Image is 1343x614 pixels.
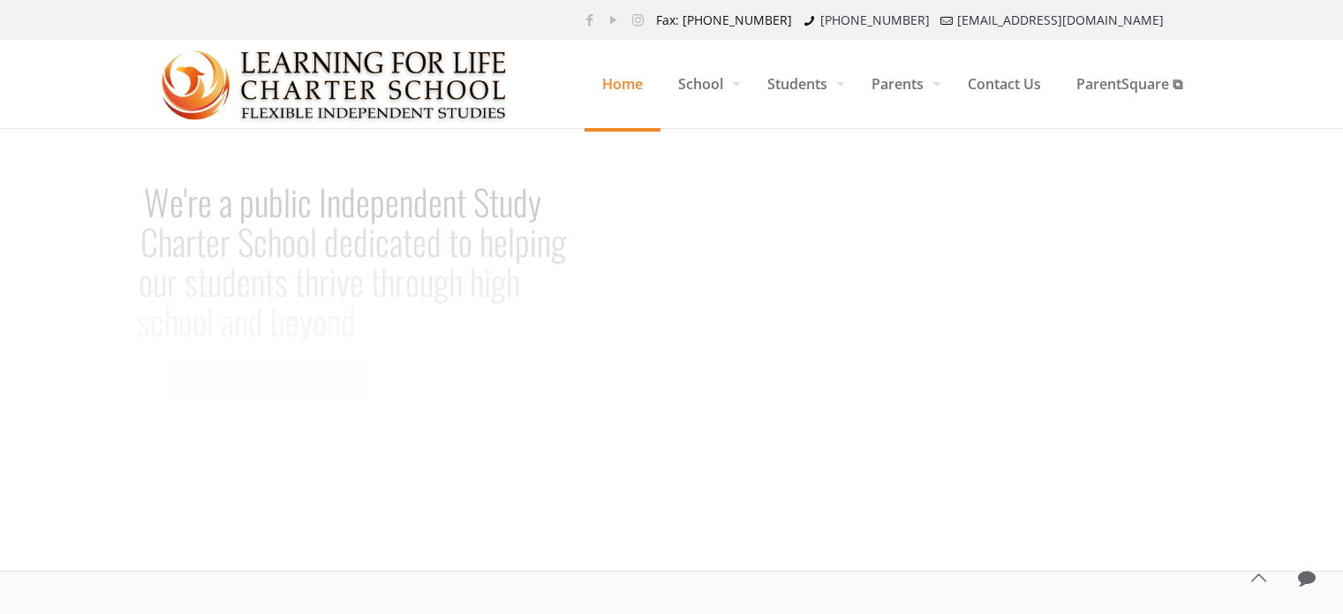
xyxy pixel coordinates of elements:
div: t [489,182,499,222]
div: c [328,491,335,513]
div: , [217,456,223,478]
div: g [263,491,270,513]
div: o [178,301,192,341]
div: c [253,222,268,262]
div: u [254,182,268,222]
div: e [268,421,276,456]
a: School [660,40,750,128]
div: o [139,262,153,301]
a: View Board Meeting Agenda & Packet [135,491,354,513]
div: e [215,491,222,513]
div: i [530,222,537,262]
div: h [449,262,463,301]
div: B [200,421,211,456]
div: n [327,301,341,341]
div: p [370,182,385,222]
div: h [305,262,319,301]
div: o [313,301,327,341]
div: e [428,182,442,222]
div: n [251,262,265,301]
div: e [342,491,349,513]
div: g [491,262,506,301]
div: b [270,301,285,341]
div: d [222,262,237,301]
div: c [150,301,164,341]
div: n [537,222,551,262]
a: Contact Us [950,40,1059,128]
div: M [204,491,215,513]
div: e [206,222,220,262]
div: i [143,491,147,513]
div: h [506,262,520,301]
div: 4 [437,456,451,478]
div: e [198,182,212,222]
div: M [247,421,260,456]
i: phone [801,11,819,28]
div: 2 [373,456,386,478]
div: o [458,222,472,262]
div: h [479,222,494,262]
div: t [276,421,283,456]
div: k [335,491,342,513]
div: a [219,182,232,222]
div: o [211,421,220,456]
div: @ [405,456,431,478]
div: t [403,222,412,262]
div: L [166,421,174,456]
div: u [147,456,159,478]
div: t [229,491,234,513]
div: e [339,222,353,262]
div: C [140,222,158,262]
div: e [285,301,299,341]
div: e [412,222,426,262]
div: d [426,222,441,262]
div: g [255,456,268,478]
div: e [147,491,154,513]
a: Our Last Board Meeting: Tuesday, August 26, 2025 @ 4:00PM [135,421,519,478]
div: : [305,421,309,456]
div: n [238,491,245,513]
div: g [551,222,566,262]
div: n [277,491,284,513]
div: d [182,456,194,478]
div: S [473,182,489,222]
span: Students [750,57,854,110]
div: d [248,301,263,341]
div: M [501,456,519,478]
div: h [470,262,484,301]
div: n [287,421,296,456]
div: o [405,262,419,301]
div: n [442,182,456,222]
div: ' [184,182,187,222]
div: e [237,262,251,301]
div: t [190,421,196,456]
a: ParentSquare ⧉ [1059,40,1200,128]
div: r [187,182,198,222]
div: d [341,301,356,341]
div: v [336,262,350,301]
div: e [270,491,277,513]
div: u [207,262,222,301]
div: a [220,421,228,456]
a: Learn More [DATE] [170,359,365,403]
div: d [234,421,243,456]
div: r [228,421,234,456]
div: e [494,222,508,262]
div: d [193,491,200,513]
div: 0 [456,456,472,478]
span: Home [585,57,660,110]
div: 2 [344,456,358,478]
span: Parents [854,57,950,110]
div: 0 [472,456,487,478]
a: Parents [854,40,950,128]
div: o [175,491,182,513]
div: t [198,262,207,301]
div: V [135,491,143,513]
a: Back to top icon [1240,559,1277,596]
div: o [296,222,310,262]
div: l [283,182,290,222]
div: l [508,222,515,262]
div: w [154,491,163,513]
div: a [174,421,182,456]
div: d [341,182,356,222]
